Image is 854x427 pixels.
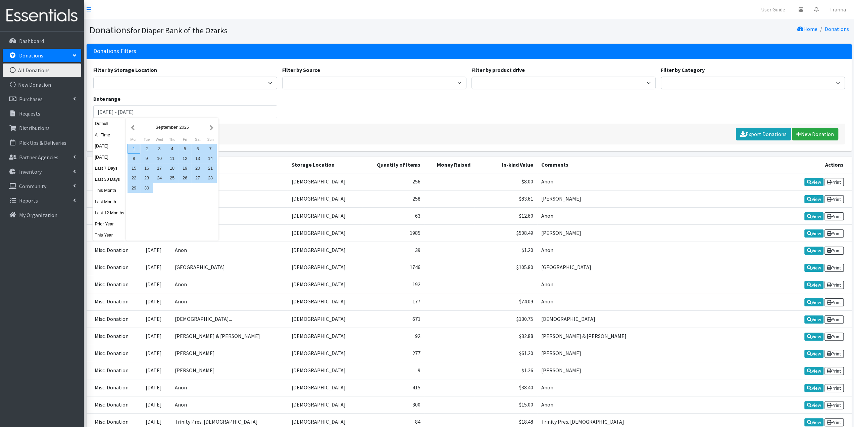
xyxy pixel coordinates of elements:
td: Anon [537,276,790,293]
strong: September [155,125,178,130]
th: In-kind Value [474,157,537,173]
td: [PERSON_NAME] [171,190,288,207]
a: User Guide [756,3,791,16]
a: New Donation [3,78,81,91]
p: Pick Ups & Deliveries [19,139,66,146]
button: All Time [93,130,126,140]
a: View [804,195,823,203]
td: [GEOGRAPHIC_DATA] [537,259,790,276]
a: Partner Agencies [3,151,81,164]
div: 28 [204,173,217,183]
td: 415 [362,379,424,396]
label: Filter by product drive [471,66,525,74]
td: [DEMOGRAPHIC_DATA] [288,379,362,396]
a: View [804,418,823,426]
a: View [804,350,823,358]
td: $32.88 [474,328,537,345]
a: Print [824,333,844,341]
td: Anon [171,242,288,259]
a: Print [824,350,844,358]
a: Print [824,247,844,255]
td: Misc. Donation [87,379,142,396]
td: Misc. Donation [87,224,142,242]
small: for Diaper Bank of the Ozarks [131,26,228,35]
td: Anon [537,207,790,224]
td: $15.00 [474,396,537,414]
td: $1.26 [474,362,537,379]
div: 2 [140,144,153,154]
p: Community [19,183,46,189]
a: Pick Ups & Deliveries [3,136,81,150]
a: Requests [3,107,81,120]
div: 21 [204,163,217,173]
td: Misc. Donation [87,293,142,310]
td: [DEMOGRAPHIC_DATA] [288,310,362,328]
td: Anon [171,276,288,293]
td: $130.75 [474,310,537,328]
a: Dashboard [3,34,81,48]
div: 13 [191,154,204,163]
input: January 1, 2011 - December 31, 2011 [93,105,278,118]
div: 5 [179,144,191,154]
td: $74.09 [474,293,537,310]
button: Default [93,119,126,128]
a: All Donations [3,63,81,77]
td: [DEMOGRAPHIC_DATA] [288,293,362,310]
div: Monday [128,135,140,144]
div: 19 [179,163,191,173]
h3: Donations Filters [93,48,136,55]
div: 26 [179,173,191,183]
div: 17 [153,163,166,173]
td: [DEMOGRAPHIC_DATA]... [171,310,288,328]
td: Misc. Donation [87,173,142,190]
div: Sunday [204,135,217,144]
button: Prior Year [93,219,126,229]
a: View [804,315,823,324]
td: 1746 [362,259,424,276]
label: Date range [93,95,120,103]
div: 9 [140,154,153,163]
label: Filter by Storage Location [93,66,157,74]
a: Print [824,315,844,324]
td: [PERSON_NAME] [537,190,790,207]
td: Anon [537,396,790,414]
p: Dashboard [19,38,44,44]
td: Misc. Donation [87,362,142,379]
div: 4 [166,144,179,154]
a: New Donation [792,128,838,140]
h1: Donations [89,24,467,36]
div: 25 [166,173,179,183]
a: View [804,178,823,186]
td: [DEMOGRAPHIC_DATA] [288,173,362,190]
p: Donations [19,52,43,59]
td: $8.00 [474,173,537,190]
a: Community [3,179,81,193]
td: $83.61 [474,190,537,207]
td: [PERSON_NAME] [171,345,288,362]
div: 10 [153,154,166,163]
a: Distributions [3,121,81,135]
p: Partner Agencies [19,154,58,161]
td: [DEMOGRAPHIC_DATA] [288,190,362,207]
td: Misc. Donation [87,345,142,362]
p: Purchases [19,96,43,102]
div: 8 [128,154,140,163]
a: Print [824,367,844,375]
a: Inventory [3,165,81,178]
td: [DATE] [142,276,171,293]
a: Reports [3,194,81,207]
td: 192 [362,276,424,293]
td: [DATE] [142,345,171,362]
td: Anon [171,396,288,414]
div: 12 [179,154,191,163]
td: 256 [362,173,424,190]
button: [DATE] [93,141,126,151]
p: Requests [19,110,40,117]
td: Misc. Donation [87,396,142,414]
td: $61.20 [474,345,537,362]
td: Anon [171,173,288,190]
td: [PERSON_NAME] [171,224,288,242]
td: 92 [362,328,424,345]
div: 11 [166,154,179,163]
td: $105.80 [474,259,537,276]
